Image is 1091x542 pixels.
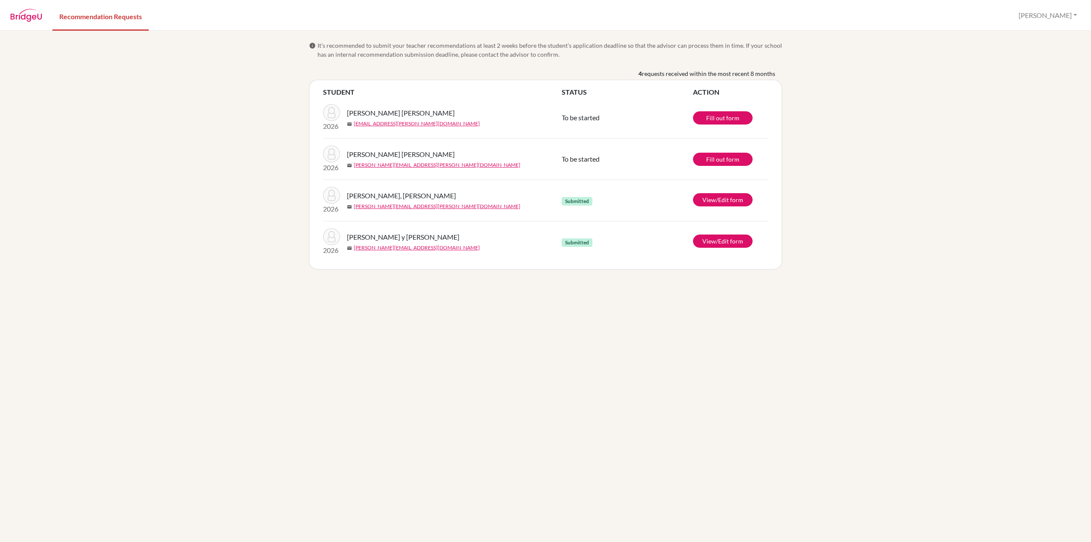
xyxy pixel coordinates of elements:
[52,1,149,31] a: Recommendation Requests
[317,41,782,59] span: It’s recommended to submit your teacher recommendations at least 2 weeks before the student’s app...
[347,122,352,127] span: mail
[347,163,352,168] span: mail
[347,246,352,251] span: mail
[347,191,456,201] span: [PERSON_NAME], [PERSON_NAME]
[323,121,340,131] p: 2026
[323,162,340,173] p: 2026
[10,9,42,22] img: BridgeU logo
[309,42,316,49] span: info
[323,187,340,204] img: Garay González, Facundo Sebastian
[354,161,520,169] a: [PERSON_NAME][EMAIL_ADDRESS][PERSON_NAME][DOMAIN_NAME]
[562,155,600,163] span: To be started
[323,104,340,121] img: Cohen Salinas, Gabriel
[693,193,753,206] a: View/Edit form
[693,153,753,166] a: Fill out form
[354,244,480,252] a: [PERSON_NAME][EMAIL_ADDRESS][DOMAIN_NAME]
[562,238,592,247] span: Submitted
[354,120,480,128] a: [EMAIL_ADDRESS][PERSON_NAME][DOMAIN_NAME]
[562,113,600,122] span: To be started
[347,204,352,209] span: mail
[693,235,753,248] a: View/Edit form
[693,111,753,125] a: Fill out form
[642,69,775,78] span: requests received within the most recent 8 months
[323,228,340,245] img: Alfaro Rosales y Rosales, Francisco
[562,197,592,206] span: Submitted
[638,69,642,78] b: 4
[347,108,455,118] span: [PERSON_NAME] [PERSON_NAME]
[693,87,768,97] th: ACTION
[354,203,520,210] a: [PERSON_NAME][EMAIL_ADDRESS][PERSON_NAME][DOMAIN_NAME]
[347,149,455,159] span: [PERSON_NAME] [PERSON_NAME]
[323,87,562,97] th: STUDENT
[323,145,340,162] img: Cabrero Barrientos, Alberto
[1015,7,1081,23] button: [PERSON_NAME]
[562,87,693,97] th: STATUS
[323,204,340,214] p: 2026
[347,232,459,242] span: [PERSON_NAME] y [PERSON_NAME]
[323,245,340,255] p: 2026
